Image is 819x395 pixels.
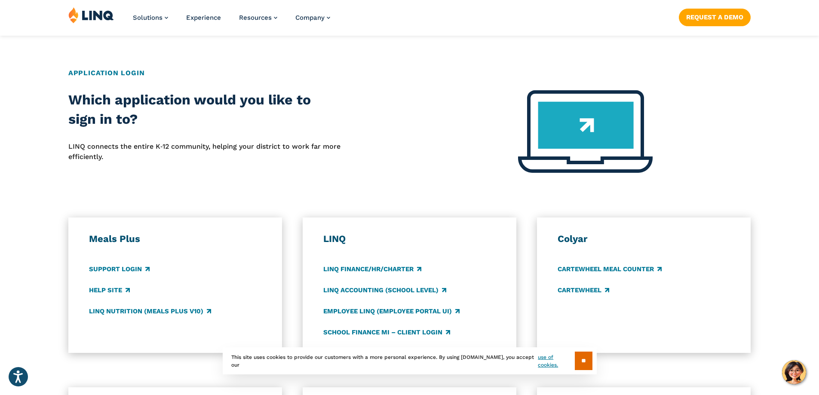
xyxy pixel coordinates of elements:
a: Experience [186,14,221,21]
a: LINQ Nutrition (Meals Plus v10) [89,306,211,316]
a: Employee LINQ (Employee Portal UI) [323,306,460,316]
a: Help Site [89,285,130,295]
a: Resources [239,14,277,21]
a: Company [295,14,330,21]
div: This site uses cookies to provide our customers with a more personal experience. By using [DOMAIN... [223,347,597,374]
h3: Colyar [558,233,730,245]
span: Solutions [133,14,163,21]
span: Company [295,14,325,21]
a: Support Login [89,264,150,274]
nav: Primary Navigation [133,7,330,35]
a: School Finance MI – Client Login [323,328,450,337]
a: LINQ Accounting (school level) [323,285,446,295]
a: CARTEWHEEL [558,285,609,295]
button: Hello, have a question? Let’s chat. [782,360,806,384]
img: LINQ | K‑12 Software [68,7,114,23]
a: Request a Demo [679,9,751,26]
a: Solutions [133,14,168,21]
h2: Application Login [68,68,751,78]
h3: Meals Plus [89,233,262,245]
a: use of cookies. [538,353,574,369]
p: LINQ connects the entire K‑12 community, helping your district to work far more efficiently. [68,141,341,162]
a: LINQ Finance/HR/Charter [323,264,421,274]
h3: LINQ [323,233,496,245]
a: CARTEWHEEL Meal Counter [558,264,662,274]
span: Resources [239,14,272,21]
nav: Button Navigation [679,7,751,26]
h2: Which application would you like to sign in to? [68,90,341,129]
